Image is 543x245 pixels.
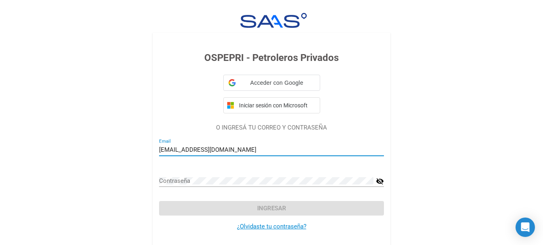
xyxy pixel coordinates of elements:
[516,218,535,237] div: Open Intercom Messenger
[257,205,286,212] span: Ingresar
[223,75,320,91] div: Acceder con Google
[223,97,320,113] button: Iniciar sesión con Microsoft
[159,201,384,216] button: Ingresar
[159,123,384,132] p: O INGRESÁ TU CORREO Y CONTRASEÑA
[237,223,306,230] a: ¿Olvidaste tu contraseña?
[376,176,384,186] mat-icon: visibility_off
[239,79,315,87] span: Acceder con Google
[159,50,384,65] h3: OSPEPRI - Petroleros Privados
[237,102,317,109] span: Iniciar sesión con Microsoft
